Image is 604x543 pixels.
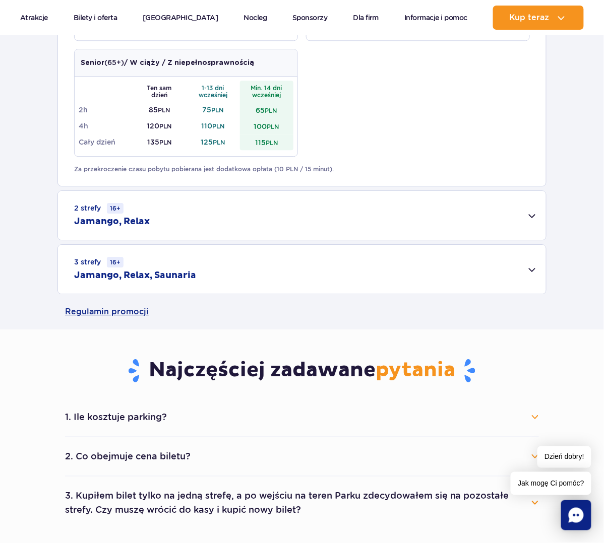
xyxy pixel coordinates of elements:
[240,102,294,118] td: 65
[493,6,584,30] button: Kup teraz
[404,6,467,30] a: Informacje i pomoc
[74,269,196,282] h2: Jamango, Relax, Saunaria
[65,406,539,428] button: 1. Ile kosztuje parking?
[186,102,240,118] td: 75
[158,106,170,114] small: PLN
[143,6,218,30] a: [GEOGRAPHIC_DATA]
[213,139,225,146] small: PLN
[267,123,279,130] small: PLN
[159,122,171,130] small: PLN
[74,257,124,267] small: 3 strefy
[353,6,379,30] a: Dla firm
[74,216,150,228] h2: Jamango, Relax
[74,165,530,174] p: Za przekroczenie czasu pobytu pobierana jest dodatkowa opłata (10 PLN / 15 minut).
[79,118,133,134] td: 4h
[20,6,48,30] a: Atrakcje
[74,6,117,30] a: Bilety i oferta
[79,134,133,150] td: Cały dzień
[133,118,187,134] td: 120
[511,472,591,495] span: Jak mogę Ci pomóc?
[124,59,254,66] strong: / W ciąży / Z niepełnosprawnością
[74,203,124,214] small: 2 strefy
[133,102,187,118] td: 85
[107,203,124,214] small: 16+
[509,13,549,22] span: Kup teraz
[240,118,294,134] td: 100
[186,134,240,150] td: 125
[133,134,187,150] td: 135
[133,81,187,102] th: Ten sam dzień
[186,118,240,134] td: 110
[376,358,455,383] span: pytania
[65,485,539,521] button: 3. Kupiłem bilet tylko na jedną strefę, a po wejściu na teren Parku zdecydowałem się na pozostałe...
[537,446,591,468] span: Dzień dobry!
[79,102,133,118] td: 2h
[240,134,294,150] td: 115
[81,59,104,66] strong: Senior
[186,81,240,102] th: 1-13 dni wcześniej
[65,358,539,384] h3: Najczęściej zadawane
[212,122,224,130] small: PLN
[65,445,539,467] button: 2. Co obejmuje cena biletu?
[244,6,267,30] a: Nocleg
[240,81,294,102] th: Min. 14 dni wcześniej
[265,107,277,114] small: PLN
[561,500,591,530] div: Chat
[266,139,278,147] small: PLN
[65,294,539,329] a: Regulamin promocji
[107,257,124,267] small: 16+
[81,57,254,68] p: (65+)
[159,139,171,146] small: PLN
[292,6,328,30] a: Sponsorzy
[211,106,223,114] small: PLN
